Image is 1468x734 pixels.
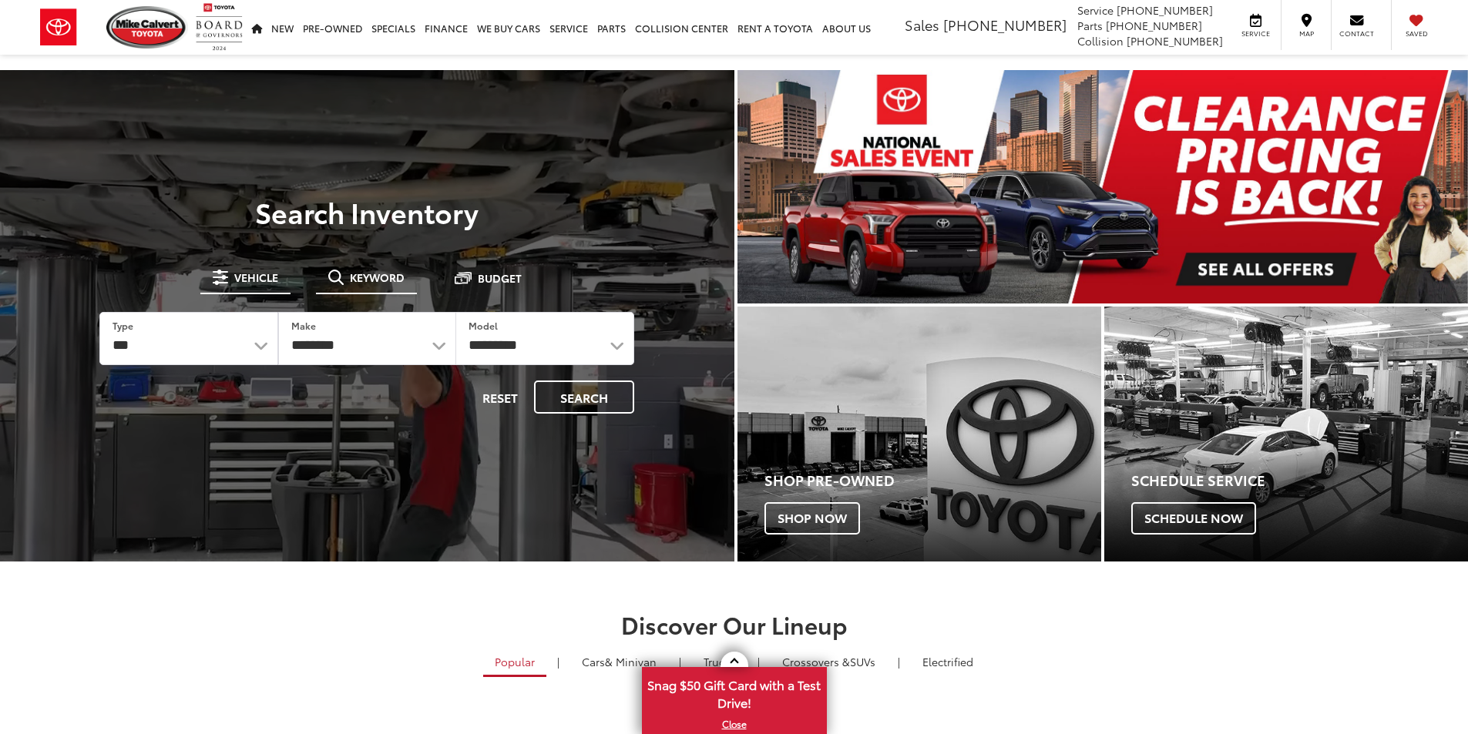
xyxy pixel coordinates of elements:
[469,319,498,332] label: Model
[478,273,522,283] span: Budget
[1104,307,1468,561] div: Toyota
[1117,2,1213,18] span: [PHONE_NUMBER]
[1077,33,1124,49] span: Collision
[764,502,860,535] span: Shop Now
[483,649,546,677] a: Popular
[1399,28,1433,39] span: Saved
[570,649,668,675] a: Cars
[905,15,939,35] span: Sales
[605,654,657,669] span: & Minivan
[1106,18,1202,33] span: [PHONE_NUMBER]
[350,272,405,283] span: Keyword
[191,612,1278,637] h2: Discover Our Lineup
[1131,473,1468,488] h4: Schedule Service
[234,272,278,283] span: Vehicle
[106,6,188,49] img: Mike Calvert Toyota
[1104,307,1468,561] a: Schedule Service Schedule Now
[291,319,316,332] label: Make
[737,307,1101,561] div: Toyota
[1238,28,1273,39] span: Service
[894,654,904,669] li: |
[65,196,670,227] h3: Search Inventory
[469,380,531,414] button: Reset
[737,307,1101,561] a: Shop Pre-Owned Shop Now
[764,473,1101,488] h4: Shop Pre-Owned
[692,649,747,675] a: Trucks
[1289,28,1323,39] span: Map
[911,649,985,675] a: Electrified
[1077,2,1114,18] span: Service
[643,669,825,716] span: Snag $50 Gift Card with a Test Drive!
[943,15,1067,35] span: [PHONE_NUMBER]
[1127,33,1223,49] span: [PHONE_NUMBER]
[553,654,563,669] li: |
[1131,502,1256,535] span: Schedule Now
[113,319,133,332] label: Type
[1077,18,1103,33] span: Parts
[771,649,887,675] a: SUVs
[1339,28,1374,39] span: Contact
[534,380,634,414] button: Search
